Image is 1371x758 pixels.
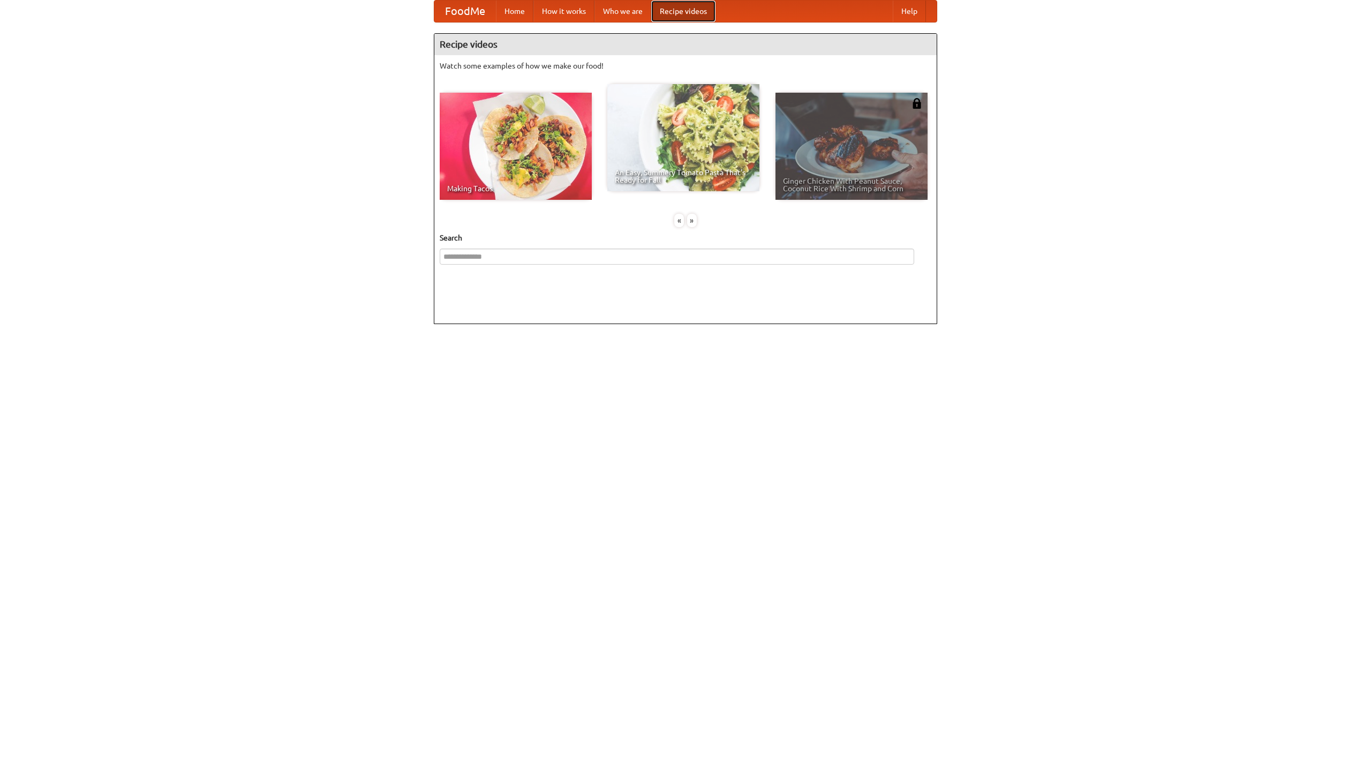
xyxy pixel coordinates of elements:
a: Who we are [594,1,651,22]
a: Home [496,1,533,22]
p: Watch some examples of how we make our food! [440,61,931,71]
div: « [674,214,684,227]
h5: Search [440,232,931,243]
a: Making Tacos [440,93,592,200]
a: How it works [533,1,594,22]
a: Recipe videos [651,1,715,22]
div: » [687,214,697,227]
a: Help [893,1,926,22]
h4: Recipe videos [434,34,937,55]
img: 483408.png [912,98,922,109]
a: An Easy, Summery Tomato Pasta That's Ready for Fall [607,84,759,191]
span: Making Tacos [447,185,584,192]
a: FoodMe [434,1,496,22]
span: An Easy, Summery Tomato Pasta That's Ready for Fall [615,169,752,184]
